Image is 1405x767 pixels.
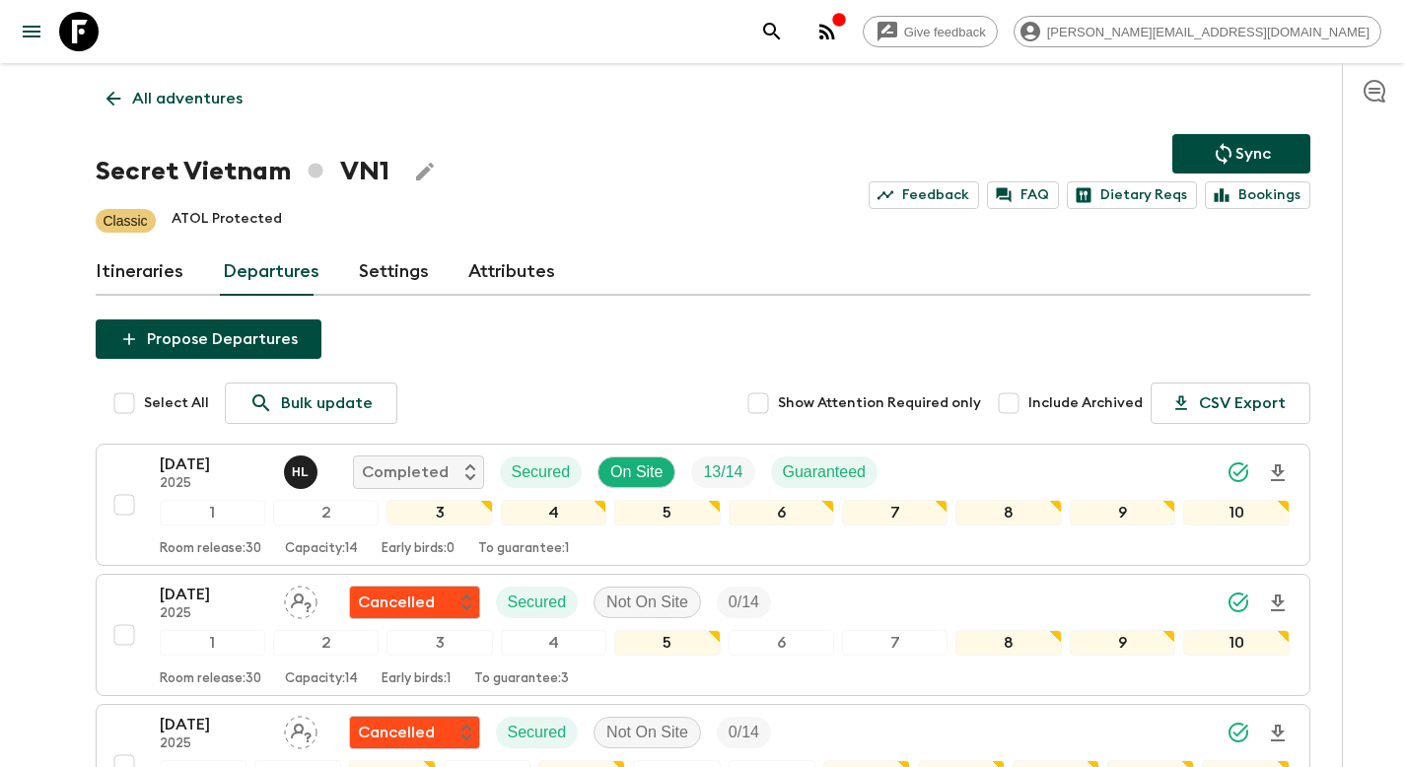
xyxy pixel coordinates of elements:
button: Propose Departures [96,319,321,359]
div: Flash Pack cancellation [349,716,480,749]
p: Completed [362,460,449,484]
span: Give feedback [893,25,997,39]
p: 13 / 14 [703,460,742,484]
div: 7 [842,630,948,656]
span: Include Archived [1028,393,1143,413]
span: Show Attention Required only [778,393,981,413]
a: Settings [359,248,429,296]
button: [DATE]2025Assign pack leaderFlash Pack cancellationSecuredNot On SiteTrip Fill12345678910Room rel... [96,574,1310,696]
button: menu [12,12,51,51]
a: Itineraries [96,248,183,296]
a: Feedback [869,181,979,209]
a: Dietary Reqs [1067,181,1197,209]
a: All adventures [96,79,253,118]
p: 0 / 14 [729,591,759,614]
div: On Site [597,456,675,488]
div: [PERSON_NAME][EMAIL_ADDRESS][DOMAIN_NAME] [1014,16,1381,47]
div: 9 [1070,500,1175,525]
div: 3 [386,500,492,525]
div: 4 [501,630,606,656]
div: Secured [496,717,579,748]
p: Not On Site [606,591,688,614]
div: 6 [729,630,834,656]
div: 1 [160,630,265,656]
div: 1 [160,500,265,525]
p: Room release: 30 [160,541,261,557]
p: Capacity: 14 [285,671,358,687]
button: [DATE]2025Hoang Le NgocCompletedSecuredOn SiteTrip FillGuaranteed12345678910Room release:30Capaci... [96,444,1310,566]
div: 6 [729,500,834,525]
div: 2 [273,500,379,525]
h1: Secret Vietnam VN1 [96,152,389,191]
div: Secured [500,456,583,488]
a: Bulk update [225,383,397,424]
p: All adventures [132,87,243,110]
button: CSV Export [1151,383,1310,424]
div: 3 [386,630,492,656]
p: Early birds: 0 [382,541,455,557]
div: 4 [501,500,606,525]
div: 8 [955,630,1061,656]
div: 9 [1070,630,1175,656]
div: 7 [842,500,948,525]
button: search adventures [752,12,792,51]
button: Sync adventure departures to the booking engine [1172,134,1310,174]
a: Give feedback [863,16,998,47]
p: Room release: 30 [160,671,261,687]
div: Trip Fill [717,717,771,748]
button: Edit Adventure Title [405,152,445,191]
div: 10 [1183,630,1289,656]
p: Guaranteed [783,460,867,484]
svg: Download Onboarding [1266,722,1290,745]
p: ATOL Protected [172,209,282,233]
div: 10 [1183,500,1289,525]
div: Not On Site [594,587,701,618]
p: To guarantee: 3 [474,671,569,687]
span: Assign pack leader [284,722,317,737]
a: Attributes [468,248,555,296]
p: To guarantee: 1 [478,541,569,557]
div: 5 [614,630,720,656]
svg: Synced Successfully [1227,721,1250,744]
a: FAQ [987,181,1059,209]
span: Select All [144,393,209,413]
div: Trip Fill [717,587,771,618]
p: 2025 [160,736,268,752]
p: Capacity: 14 [285,541,358,557]
div: 2 [273,630,379,656]
a: Bookings [1205,181,1310,209]
div: Flash Pack cancellation [349,586,480,619]
p: On Site [610,460,663,484]
svg: Download Onboarding [1266,592,1290,615]
p: Bulk update [281,391,373,415]
div: Secured [496,587,579,618]
p: 2025 [160,476,268,492]
p: [DATE] [160,453,268,476]
div: Not On Site [594,717,701,748]
p: Cancelled [358,721,435,744]
p: Secured [508,591,567,614]
span: [PERSON_NAME][EMAIL_ADDRESS][DOMAIN_NAME] [1036,25,1380,39]
p: Secured [512,460,571,484]
span: Hoang Le Ngoc [284,461,321,477]
p: Secured [508,721,567,744]
span: Assign pack leader [284,592,317,607]
p: Early birds: 1 [382,671,451,687]
p: [DATE] [160,583,268,606]
div: Trip Fill [691,456,754,488]
p: Not On Site [606,721,688,744]
a: Departures [223,248,319,296]
p: [DATE] [160,713,268,736]
p: Cancelled [358,591,435,614]
svg: Synced Successfully [1227,460,1250,484]
div: 5 [614,500,720,525]
p: 0 / 14 [729,721,759,744]
svg: Synced Successfully [1227,591,1250,614]
p: 2025 [160,606,268,622]
div: 8 [955,500,1061,525]
p: Sync [1235,142,1271,166]
svg: Download Onboarding [1266,461,1290,485]
p: Classic [104,211,148,231]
